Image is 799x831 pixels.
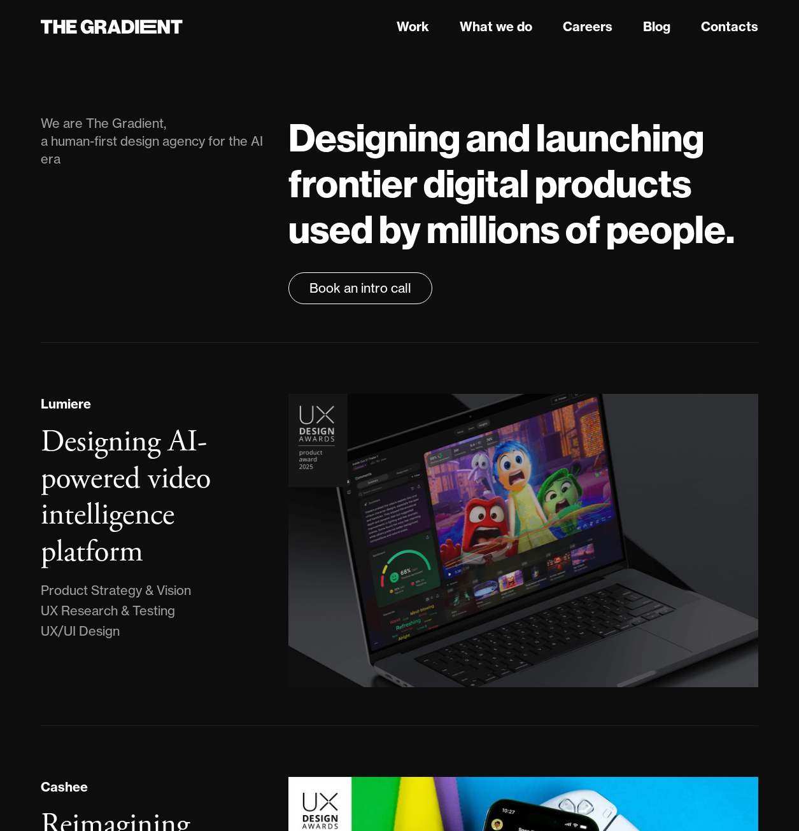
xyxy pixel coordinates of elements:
a: Work [397,17,429,36]
h1: Designing and launching frontier digital products used by millions of people. [288,115,758,252]
div: Product Strategy & Vision UX Research & Testing UX/UI Design [41,580,191,641]
a: Careers [563,17,612,36]
a: Contacts [701,17,758,36]
a: What we do [460,17,532,36]
div: We are The Gradient, a human-first design agency for the AI era [41,115,263,168]
div: Cashee [41,778,88,797]
a: LumiereDesigning AI-powered video intelligence platformProduct Strategy & VisionUX Research & Tes... [41,394,758,687]
div: Lumiere [41,395,91,414]
h3: Designing AI-powered video intelligence platform [41,422,211,571]
a: Book an intro call [288,272,432,304]
a: Blog [643,17,670,36]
